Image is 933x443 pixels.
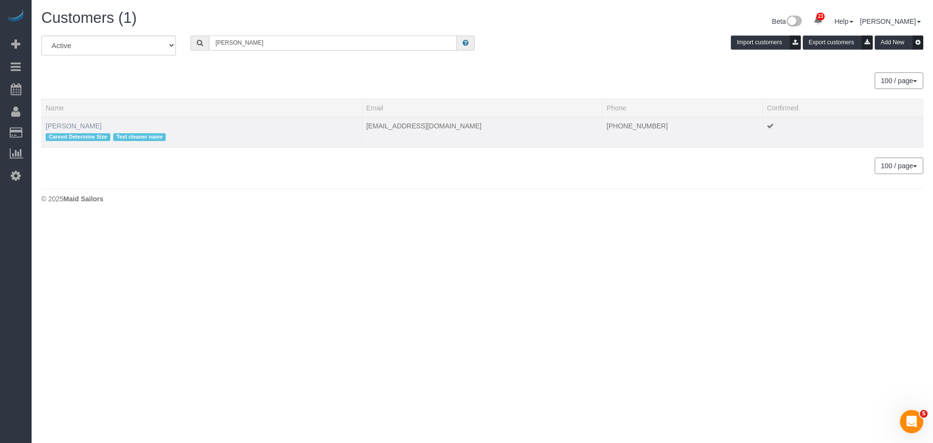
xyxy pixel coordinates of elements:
iframe: Intercom live chat [900,410,923,433]
button: Add New [875,35,923,50]
td: Email [362,117,603,147]
a: 23 [809,10,828,31]
button: Export customers [803,35,873,50]
a: [PERSON_NAME] [860,18,921,25]
input: Search customers ... [209,35,457,51]
th: Phone [603,99,763,117]
strong: Maid Sailors [63,195,103,203]
th: Email [362,99,603,117]
a: Beta [772,18,802,25]
th: Confirmed [763,99,923,117]
button: Import customers [731,35,801,50]
span: 5 [920,410,928,418]
span: Customers (1) [41,9,137,26]
td: Confirmed [763,117,923,147]
span: Text cleaner name [113,133,166,141]
nav: Pagination navigation [875,72,923,89]
div: © 2025 [41,194,923,204]
nav: Pagination navigation [875,158,923,174]
hm-ph: [PHONE_NUMBER] [606,122,668,130]
td: Phone [603,117,763,147]
button: 100 / page [875,158,923,174]
div: Tags [46,131,358,143]
img: Automaid Logo [6,10,25,23]
a: [PERSON_NAME] [46,122,102,130]
td: Name [42,117,363,147]
th: Name [42,99,363,117]
button: 100 / page [875,72,923,89]
span: Cannot Determine Size [46,133,110,141]
a: Help [834,18,853,25]
span: 23 [816,13,825,20]
img: New interface [786,16,802,28]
